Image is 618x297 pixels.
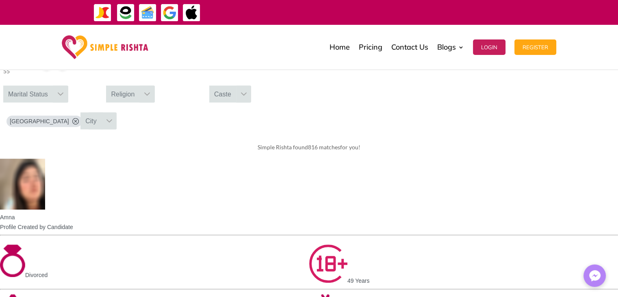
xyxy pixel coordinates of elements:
[209,85,236,103] div: Caste
[93,4,112,22] img: JazzCash-icon
[347,277,370,284] span: 49 Years
[25,272,48,278] span: Divorced
[437,27,464,68] a: Blogs
[330,27,350,68] a: Home
[473,39,505,55] button: Login
[3,85,53,103] div: Marital Status
[80,112,102,129] div: City
[514,27,556,68] a: Register
[359,27,382,68] a: Pricing
[308,144,340,151] span: 816 matches
[258,144,360,151] span: Simple Rishta found for you!
[160,4,179,22] img: GooglePay-icon
[117,4,135,22] img: EasyPaisa-icon
[587,268,603,284] img: Messenger
[391,27,428,68] a: Contact Us
[106,85,139,103] div: Religion
[10,117,69,125] span: [GEOGRAPHIC_DATA]
[514,39,556,55] button: Register
[473,27,505,68] a: Login
[3,66,100,76] div: 55
[139,4,157,22] img: Credit Cards
[182,4,201,22] img: ApplePay-icon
